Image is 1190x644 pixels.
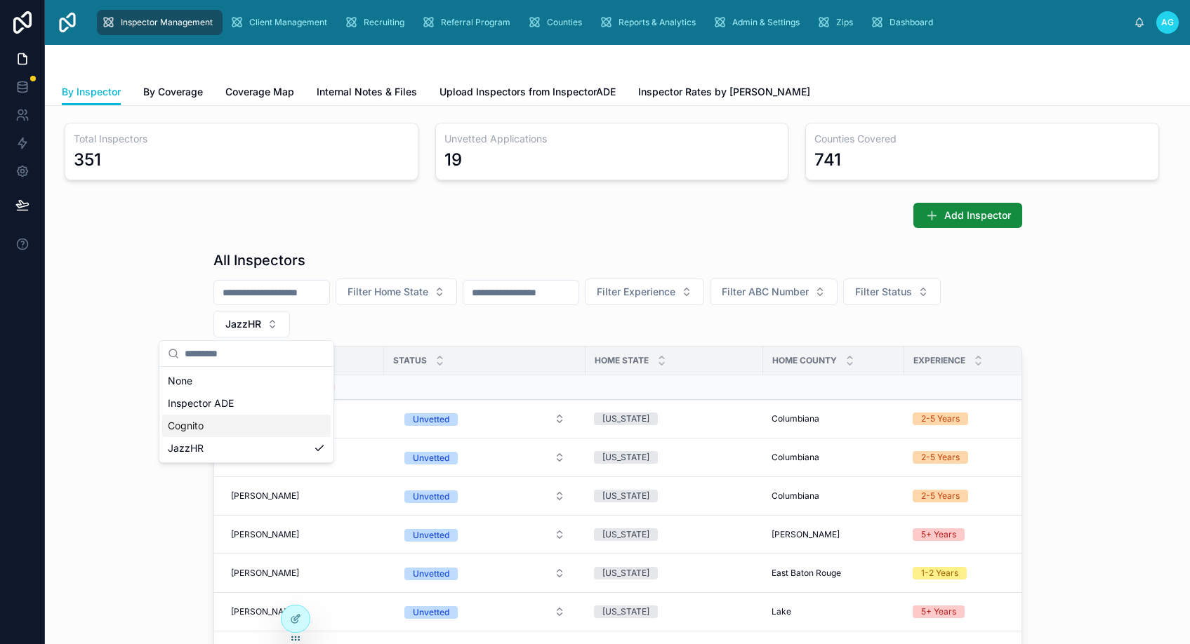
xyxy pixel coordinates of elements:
[855,285,912,299] span: Filter Status
[547,17,582,28] span: Counties
[74,149,101,171] div: 351
[595,10,706,35] a: Reports & Analytics
[772,529,896,540] a: [PERSON_NAME]
[231,490,376,502] a: [PERSON_NAME]
[594,451,755,464] a: [US_STATE]
[441,17,510,28] span: Referral Program
[708,10,809,35] a: Admin & Settings
[913,567,1017,579] a: 1-2 Years
[594,567,755,579] a: [US_STATE]
[594,490,755,502] a: [US_STATE]
[121,17,213,28] span: Inspector Management
[772,355,837,366] span: Home County
[638,79,810,107] a: Inspector Rates by [PERSON_NAME]
[444,149,462,171] div: 19
[602,605,649,618] div: [US_STATE]
[836,17,853,28] span: Zips
[413,490,449,503] div: Unvetted
[162,415,331,437] div: Cognito
[97,10,223,35] a: Inspector Management
[772,490,896,502] a: Columbiana
[772,413,819,424] span: Columbiana
[913,528,1017,541] a: 5+ Years
[413,606,449,619] div: Unvetted
[913,490,1017,502] a: 2-5 Years
[866,10,943,35] a: Dashboard
[921,451,960,464] div: 2-5 Years
[772,606,896,617] a: Lake
[413,529,449,542] div: Unvetted
[913,605,1017,618] a: 5+ Years
[159,367,333,462] div: Suggestions
[317,79,417,107] a: Internal Notes & Files
[231,606,299,617] span: [PERSON_NAME]
[444,132,780,146] h3: Unvetted Applications
[340,10,414,35] a: Recruiting
[56,11,79,34] img: App logo
[772,606,791,617] span: Lake
[843,279,941,305] button: Select Button
[90,7,1134,38] div: scrollable content
[944,208,1011,222] span: Add Inspector
[393,483,576,509] button: Select Button
[921,605,956,618] div: 5+ Years
[772,568,841,579] span: East Baton Rouge
[231,529,376,540] a: [PERSON_NAME]
[594,412,755,425] a: [US_STATE]
[772,452,896,463] a: Columbiana
[336,279,457,305] button: Select Button
[392,598,577,625] a: Select Button
[225,85,294,99] span: Coverage Map
[913,203,1022,228] button: Add Inspector
[231,490,299,502] span: [PERSON_NAME]
[710,279,838,305] button: Select Button
[585,279,704,305] button: Select Button
[594,605,755,618] a: [US_STATE]
[602,490,649,502] div: [US_STATE]
[638,85,810,99] span: Inspector Rates by [PERSON_NAME]
[392,405,577,432] a: Select Button
[439,85,616,99] span: Upload Inspectors from InspectorADE
[213,311,290,337] button: Select Button
[392,521,577,548] a: Select Button
[249,17,327,28] span: Client Management
[439,79,616,107] a: Upload Inspectors from InspectorADE
[213,250,305,270] h1: All Inspectors
[814,149,841,171] div: 741
[413,568,449,580] div: Unvetted
[772,568,896,579] a: East Baton Rouge
[921,490,960,502] div: 2-5 Years
[602,567,649,579] div: [US_STATE]
[921,528,956,541] div: 5+ Years
[921,567,958,579] div: 1-2 Years
[392,483,577,509] a: Select Button
[594,528,755,541] a: [US_STATE]
[1161,17,1174,28] span: AG
[913,355,965,366] span: Experience
[913,412,1017,425] a: 2-5 Years
[393,445,576,470] button: Select Button
[413,413,449,426] div: Unvetted
[772,529,840,540] span: [PERSON_NAME]
[814,132,1150,146] h3: Counties Covered
[602,451,649,464] div: [US_STATE]
[413,452,449,464] div: Unvetted
[722,285,809,299] span: Filter ABC Number
[921,412,960,425] div: 2-5 Years
[74,132,409,146] h3: Total Inspectors
[523,10,592,35] a: Counties
[231,568,376,579] a: [PERSON_NAME]
[890,17,933,28] span: Dashboard
[772,413,896,424] a: Columbiana
[348,285,428,299] span: Filter Home State
[393,599,576,624] button: Select Button
[62,85,121,99] span: By Inspector
[392,444,577,471] a: Select Button
[162,392,331,415] div: Inspector ADE
[393,355,427,366] span: Status
[772,490,819,502] span: Columbiana
[393,522,576,547] button: Select Button
[393,561,576,586] button: Select Button
[162,437,331,459] div: JazzHR
[162,370,331,392] div: None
